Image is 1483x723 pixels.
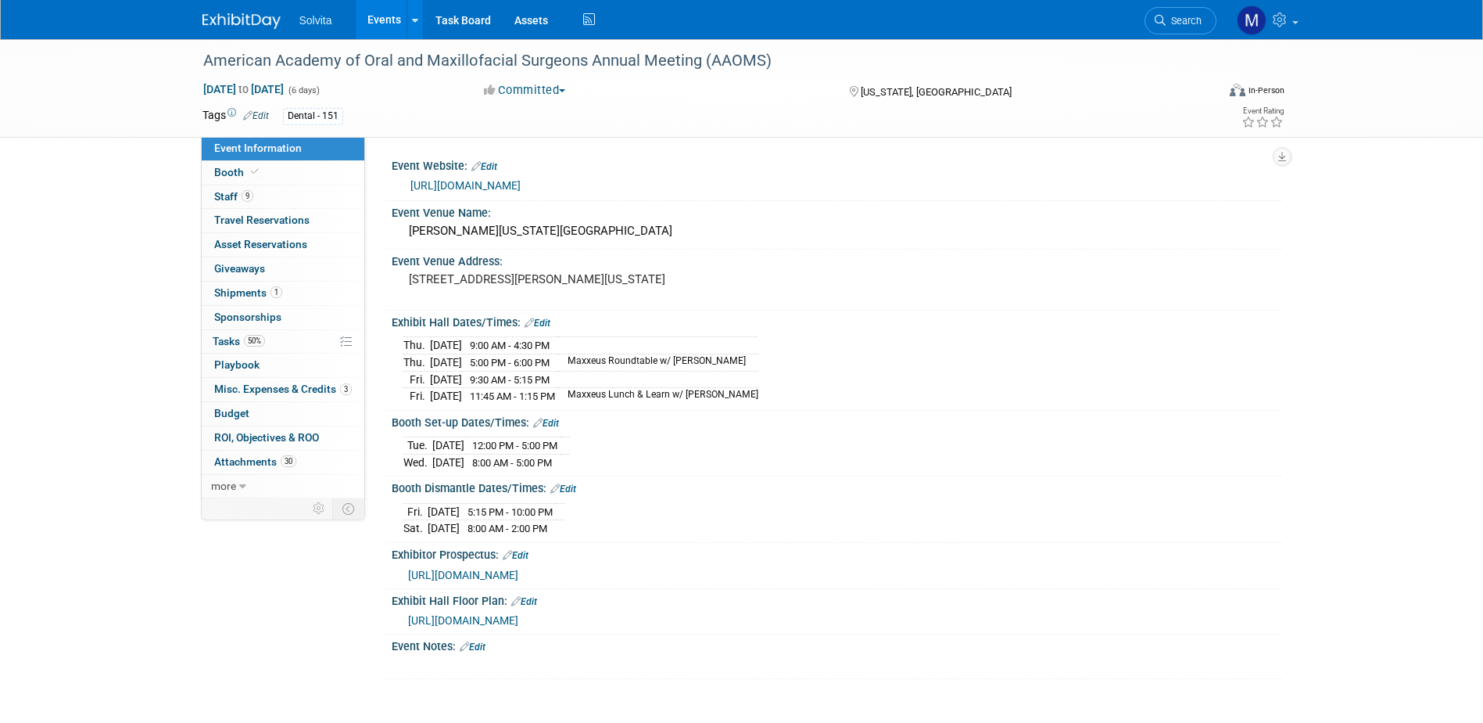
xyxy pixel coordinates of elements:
[470,374,550,386] span: 9:30 AM - 5:15 PM
[214,407,249,419] span: Budget
[430,371,462,388] td: [DATE]
[287,85,320,95] span: (6 days)
[202,475,364,498] a: more
[244,335,265,347] span: 50%
[471,161,497,172] a: Edit
[403,337,430,354] td: Thu.
[214,286,282,299] span: Shipments
[525,318,550,329] a: Edit
[214,214,310,226] span: Travel Reservations
[558,354,758,372] td: Maxxeus Roundtable w/ [PERSON_NAME]
[558,388,758,405] td: Maxxeus Lunch & Learn w/ [PERSON_NAME]
[861,86,1012,98] span: [US_STATE], [GEOGRAPHIC_DATA]
[403,454,432,470] td: Wed.
[214,262,265,275] span: Giveaways
[1237,5,1266,35] img: Matthew Burns
[202,402,364,426] a: Budget
[403,371,430,388] td: Fri.
[392,589,1281,610] div: Exhibit Hall Floor Plan:
[432,437,464,455] td: [DATE]
[306,498,333,519] td: Personalize Event Tab Strip
[202,161,364,185] a: Booth
[472,440,557,451] span: 12:00 PM - 5:00 PM
[214,142,302,154] span: Event Information
[202,378,364,401] a: Misc. Expenses & Credits3
[214,238,307,250] span: Asset Reservations
[340,383,352,395] span: 3
[1248,85,1284,96] div: In-Person
[202,257,364,281] a: Giveaways
[470,340,550,351] span: 9:00 AM - 4:30 PM
[202,185,364,209] a: Staff9
[467,506,553,518] span: 5:15 PM - 10:00 PM
[392,154,1281,174] div: Event Website:
[478,82,571,99] button: Committed
[430,388,462,405] td: [DATE]
[270,286,282,298] span: 1
[332,498,364,519] td: Toggle Event Tabs
[392,477,1281,497] div: Booth Dismantle Dates/Times:
[202,137,364,160] a: Event Information
[470,390,555,402] span: 11:45 AM - 1:15 PM
[408,569,518,581] a: [URL][DOMAIN_NAME]
[409,272,745,286] pre: [STREET_ADDRESS][PERSON_NAME][US_STATE]
[202,233,364,257] a: Asset Reservations
[1124,81,1285,105] div: Event Format
[403,219,1270,243] div: [PERSON_NAME][US_STATE][GEOGRAPHIC_DATA]
[214,190,253,203] span: Staff
[281,455,296,467] span: 30
[202,209,364,232] a: Travel Reservations
[432,454,464,470] td: [DATE]
[460,642,485,653] a: Edit
[283,108,343,124] div: Dental - 151
[428,503,460,520] td: [DATE]
[467,523,547,534] span: 8:00 AM - 2:00 PM
[202,13,281,29] img: ExhibitDay
[202,306,364,329] a: Sponsorships
[214,358,260,371] span: Playbook
[211,480,236,492] span: more
[392,201,1281,221] div: Event Venue Name:
[392,250,1281,269] div: Event Venue Address:
[213,335,265,347] span: Tasks
[214,166,262,178] span: Booth
[470,357,550,369] span: 5:00 PM - 6:00 PM
[430,354,462,372] td: [DATE]
[392,311,1281,331] div: Exhibit Hall Dates/Times:
[1166,15,1202,27] span: Search
[202,107,269,125] td: Tags
[214,455,296,468] span: Attachments
[392,411,1281,431] div: Booth Set-up Dates/Times:
[408,614,518,627] a: [URL][DOMAIN_NAME]
[403,354,430,372] td: Thu.
[403,388,430,405] td: Fri.
[392,635,1281,655] div: Event Notes:
[202,354,364,377] a: Playbook
[202,426,364,450] a: ROI, Objectives & ROO
[214,431,319,444] span: ROI, Objectives & ROO
[430,337,462,354] td: [DATE]
[533,418,559,429] a: Edit
[214,311,281,323] span: Sponsorships
[202,451,364,474] a: Attachments30
[403,503,428,520] td: Fri.
[392,543,1281,563] div: Exhibitor Prospectus:
[511,596,537,607] a: Edit
[403,520,428,537] td: Sat.
[202,82,285,96] span: [DATE] [DATE]
[403,437,432,455] td: Tue.
[242,190,253,202] span: 9
[550,484,576,495] a: Edit
[202,330,364,354] a: Tasks50%
[1230,84,1245,96] img: Format-Inperson.png
[472,457,552,469] span: 8:00 AM - 5:00 PM
[428,520,460,537] td: [DATE]
[299,14,332,27] span: Solvita
[410,179,521,192] a: [URL][DOMAIN_NAME]
[251,167,259,176] i: Booth reservation complete
[503,550,528,561] a: Edit
[243,110,269,121] a: Edit
[1241,107,1284,115] div: Event Rating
